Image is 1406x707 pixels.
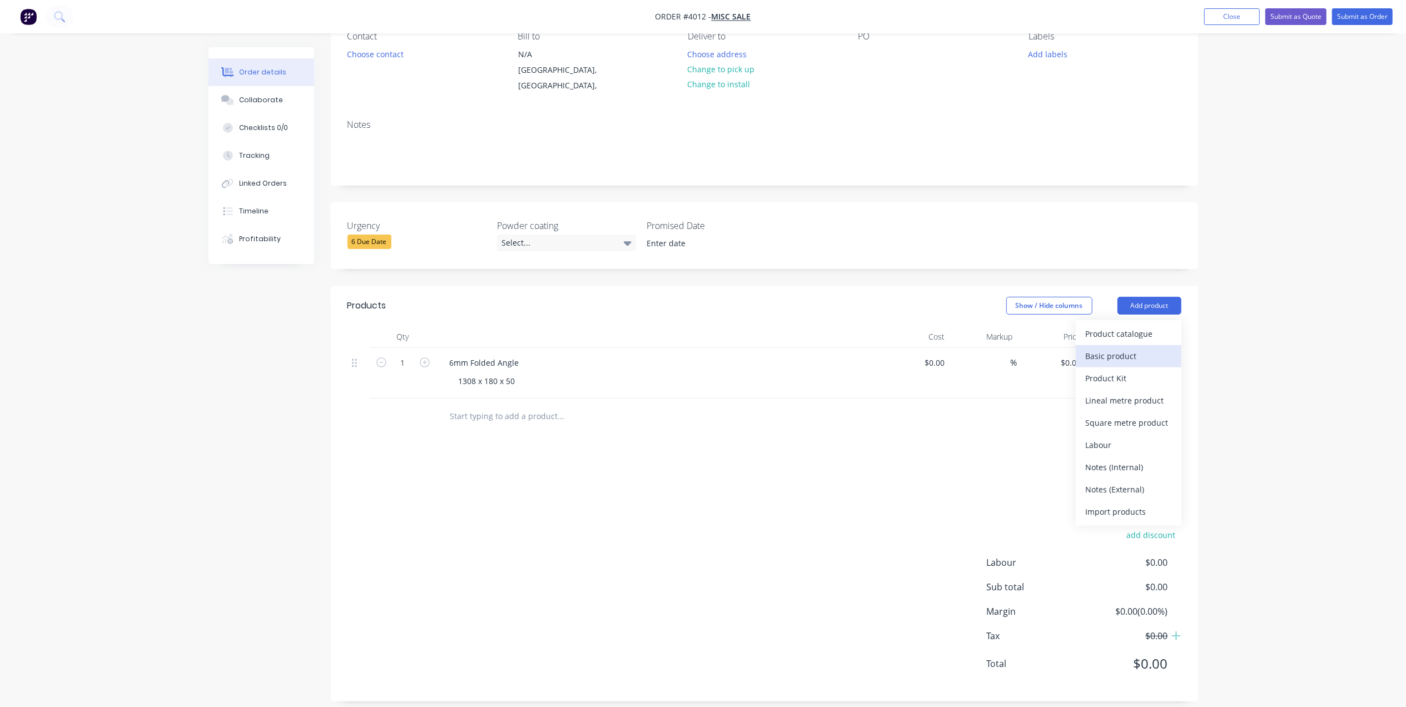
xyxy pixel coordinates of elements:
div: 6 Due Date [347,235,391,249]
span: Labour [987,556,1086,569]
button: Add labels [1022,46,1074,61]
input: Enter date [639,235,777,252]
div: Labels [1029,31,1181,42]
span: $0.00 [1085,556,1167,569]
button: Add product [1117,297,1181,315]
button: Submit as Order [1332,8,1393,25]
div: Collaborate [239,95,283,105]
button: Profitability [208,225,314,253]
div: Checklists 0/0 [239,123,288,133]
div: PO [858,31,1011,42]
span: Tax [987,629,1086,643]
label: Promised Date [647,219,786,232]
div: Deliver to [688,31,840,42]
div: N/A[GEOGRAPHIC_DATA], [GEOGRAPHIC_DATA], [509,46,620,94]
div: Price [1017,326,1086,348]
div: Notes [347,120,1181,130]
span: $0.00 [1085,580,1167,594]
button: Choose address [682,46,753,61]
button: Submit as Quote [1265,8,1326,25]
a: Misc Sale [712,12,751,22]
div: Product catalogue [1086,326,1171,342]
img: Factory [20,8,37,25]
div: Basic product [1086,348,1171,364]
div: 6mm Folded Angle [441,355,528,371]
button: Show / Hide columns [1006,297,1092,315]
button: Change to install [682,77,756,92]
label: Powder coating [497,219,636,232]
button: Collaborate [208,86,314,114]
span: $0.00 [1085,629,1167,643]
button: Choose contact [341,46,409,61]
div: Notes (External) [1086,481,1171,497]
div: Notes (Internal) [1086,459,1171,475]
div: Profitability [239,234,281,244]
div: Markup [949,326,1017,348]
span: Total [987,657,1086,670]
span: Order #4012 - [655,12,712,22]
button: Checklists 0/0 [208,114,314,142]
div: Bill to [518,31,670,42]
div: Select... [497,235,636,251]
div: Labour [1086,437,1171,453]
button: Change to pick up [682,62,761,77]
button: Close [1204,8,1260,25]
div: Import products [1086,504,1171,520]
div: 1308 x 180 x 50 [450,373,524,389]
div: Square metre product [1086,415,1171,431]
div: Linked Orders [239,178,287,188]
div: Contact [347,31,500,42]
div: N/A [518,47,610,62]
span: % [1011,356,1017,369]
span: Sub total [987,580,1086,594]
button: Linked Orders [208,170,314,197]
div: Timeline [239,206,269,216]
div: Tracking [239,151,270,161]
input: Start typing to add a product... [450,405,672,427]
div: Products [347,299,386,312]
div: Cost [881,326,950,348]
span: $0.00 ( 0.00 %) [1085,605,1167,618]
button: Order details [208,58,314,86]
span: $0.00 [1085,654,1167,674]
div: [GEOGRAPHIC_DATA], [GEOGRAPHIC_DATA], [518,62,610,93]
label: Urgency [347,219,486,232]
button: Timeline [208,197,314,225]
button: add discount [1121,527,1181,542]
button: Tracking [208,142,314,170]
div: Lineal metre product [1086,392,1171,409]
div: Product Kit [1086,370,1171,386]
div: Order details [239,67,286,77]
div: Qty [370,326,436,348]
span: Margin [987,605,1086,618]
